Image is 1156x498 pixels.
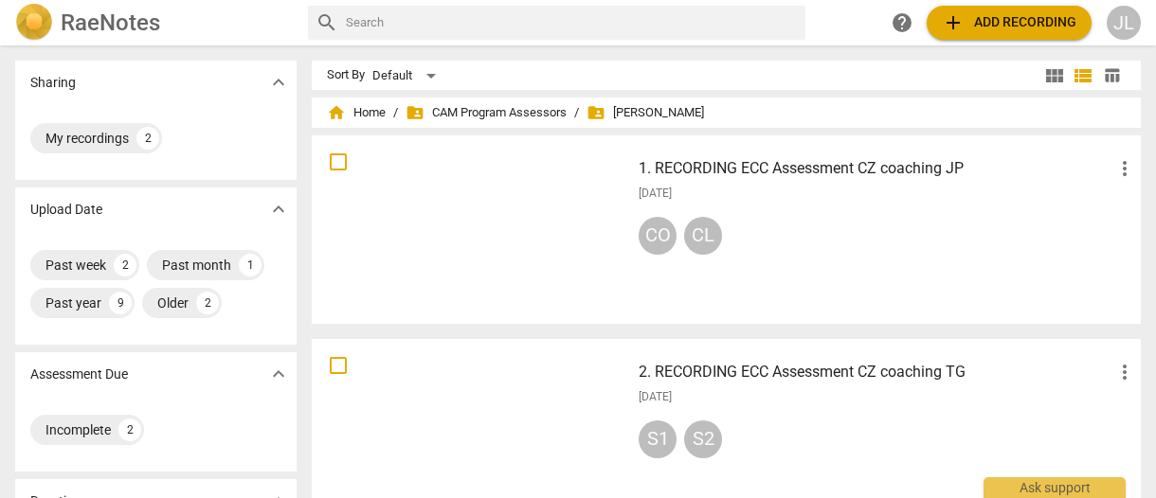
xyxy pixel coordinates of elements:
p: Upload Date [30,200,102,220]
h3: 1. RECORDING ECC Assessment CZ coaching JP [639,157,1113,180]
button: JL [1107,6,1141,40]
div: Past week [45,256,106,275]
span: table_chart [1103,66,1121,84]
span: view_module [1043,64,1066,87]
img: Logo [15,4,53,42]
span: expand_more [267,363,290,385]
button: Show more [264,360,293,388]
span: help [891,11,913,34]
span: expand_more [267,71,290,94]
span: / [393,106,398,120]
div: Incomplete [45,420,111,439]
span: folder_shared [587,103,605,122]
div: 1 [239,254,262,276]
span: [DATE] [639,389,672,405]
span: [PERSON_NAME] [587,103,704,122]
span: [DATE] [639,186,672,202]
div: CL [684,217,722,255]
div: 2 [196,292,219,314]
div: 9 [109,292,132,314]
h2: RaeNotes [61,9,160,36]
button: List view [1069,62,1097,90]
span: more_vert [1113,361,1136,383]
div: 2 [114,254,136,276]
div: My recordings [45,129,129,148]
span: Home [327,103,386,122]
div: Older [157,293,189,312]
span: expand_more [267,198,290,221]
div: Past month [162,256,231,275]
span: add [942,11,965,34]
div: Default [372,61,443,91]
p: Sharing [30,73,76,93]
span: CAM Program Assessors [406,103,567,122]
button: Upload [927,6,1092,40]
div: 2 [136,127,159,150]
div: S2 [684,420,722,458]
a: LogoRaeNotes [15,4,293,42]
span: folder_shared [406,103,424,122]
span: more_vert [1113,157,1136,180]
h3: 2. RECORDING ECC Assessment CZ coaching TG [639,361,1113,383]
p: Assessment Due [30,365,128,384]
input: Search [346,8,798,38]
div: 2 [118,418,141,441]
a: 1. RECORDING ECC Assessment CZ coaching JP[DATE]COCL [318,142,1134,317]
button: Show more [264,195,293,223]
div: Ask support [984,477,1126,498]
span: search [316,11,338,34]
div: Past year [45,293,101,312]
span: home [327,103,346,122]
div: Sort By [327,68,365,82]
div: S1 [639,420,677,458]
div: CO [639,217,677,255]
button: Show more [264,68,293,97]
span: view_list [1072,64,1094,87]
a: Help [885,6,919,40]
button: Tile view [1040,62,1069,90]
button: Table view [1097,62,1126,90]
span: / [574,106,579,120]
span: Add recording [942,11,1076,34]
